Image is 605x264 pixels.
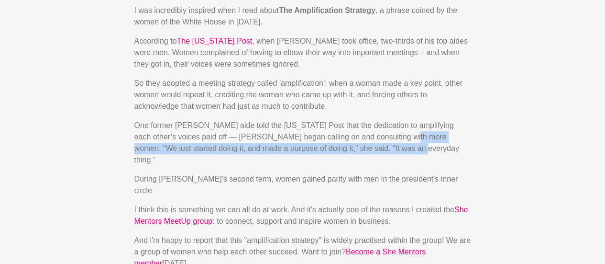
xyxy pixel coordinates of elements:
[176,37,252,45] a: The [US_STATE] Post
[134,204,471,227] p: I think this is something we can all do at work. And it's actually one of the reasons I created t...
[134,173,471,196] p: During [PERSON_NAME]'s second term, women gained parity with men in the president's inner circle
[134,78,471,112] p: So they adopted a meeting strategy called 'amplification': when a woman made a key point, other w...
[134,206,468,225] a: She Mentors MeetUp group
[279,6,375,14] strong: The Amplification Strategy
[134,35,471,70] p: According to , when [PERSON_NAME] took office, two-thirds of his top aides were men. Women compla...
[134,5,471,28] p: I was incredibly inspired when I read about , a phrase coined by the women of the White House in ...
[134,120,471,166] p: One former [PERSON_NAME] aide told the [US_STATE] Post that the dedication to amplifying each oth...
